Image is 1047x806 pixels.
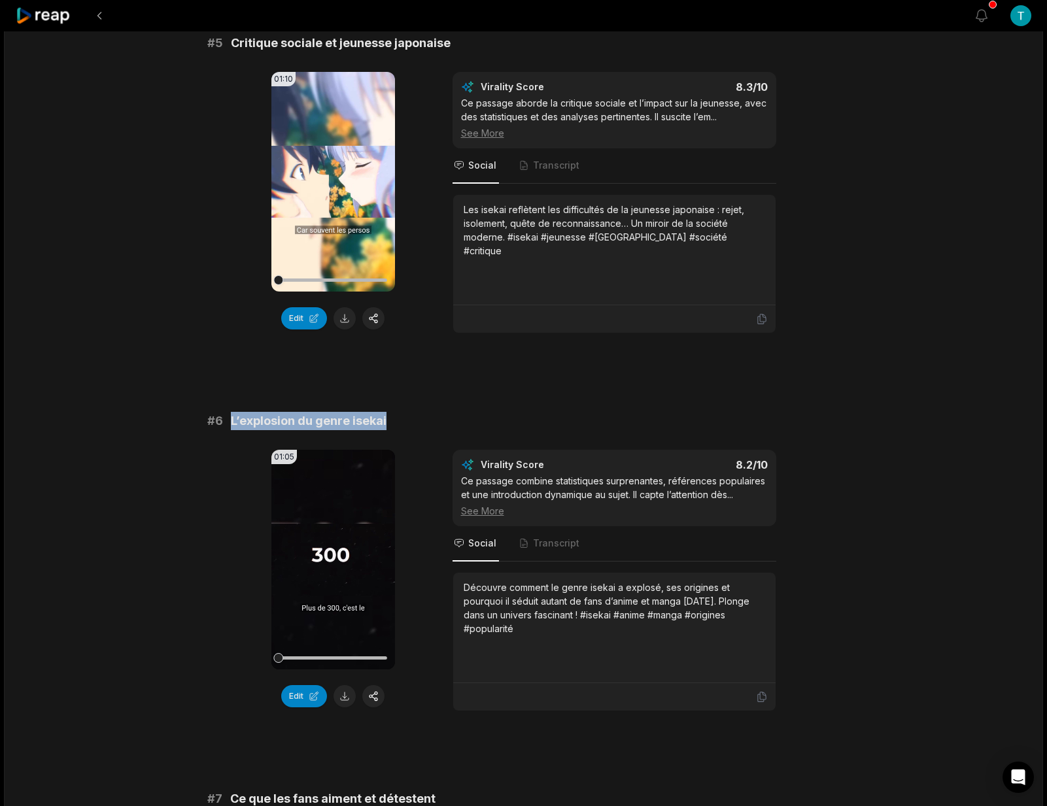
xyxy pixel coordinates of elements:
span: Social [468,159,496,172]
div: 8.2 /10 [627,458,768,471]
button: Edit [281,307,327,329]
div: Ce passage aborde la critique sociale et l’impact sur la jeunesse, avec des statistiques et des a... [461,96,768,140]
div: Les isekai reflètent les difficultés de la jeunesse japonaise : rejet, isolement, quête de reconn... [464,203,765,258]
span: Transcript [533,537,579,550]
div: See More [461,504,768,518]
video: Your browser does not support mp4 format. [271,72,395,292]
div: 8.3 /10 [627,80,768,93]
span: Social [468,537,496,550]
div: Ce passage combine statistiques surprenantes, références populaires et une introduction dynamique... [461,474,768,518]
div: Virality Score [481,458,621,471]
div: See More [461,126,768,140]
span: # 5 [207,34,223,52]
span: Transcript [533,159,579,172]
div: Découvre comment le genre isekai a explosé, ses origines et pourquoi il séduit autant de fans d’a... [464,580,765,635]
button: Edit [281,685,327,707]
span: Critique sociale et jeunesse japonaise [231,34,451,52]
nav: Tabs [453,148,776,184]
div: Virality Score [481,80,621,93]
div: Open Intercom Messenger [1003,762,1034,793]
span: # 6 [207,412,223,430]
video: Your browser does not support mp4 format. [271,450,395,669]
span: L’explosion du genre isekai [231,412,386,430]
nav: Tabs [453,526,776,562]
